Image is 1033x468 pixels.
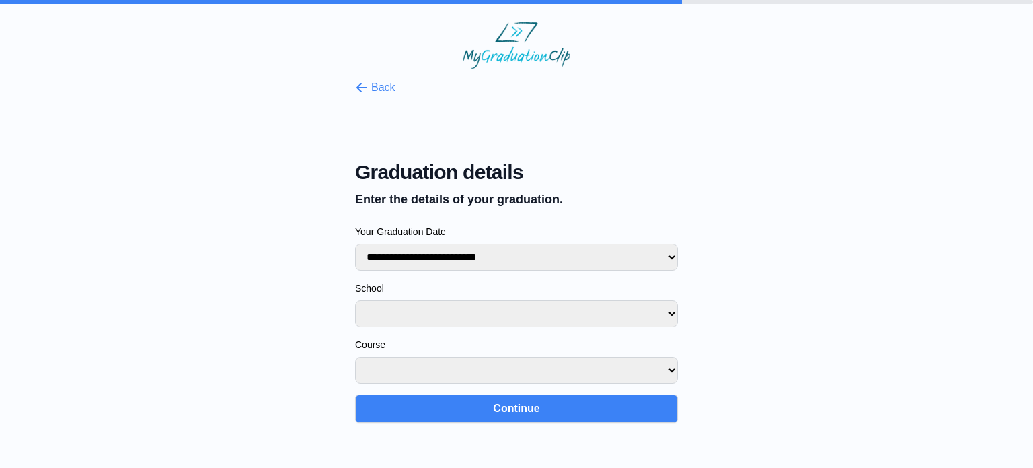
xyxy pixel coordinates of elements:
span: Graduation details [355,160,678,185]
label: Course [355,338,678,352]
img: MyGraduationClip [463,22,570,69]
label: School [355,281,678,295]
button: Continue [355,395,678,423]
p: Enter the details of your graduation. [355,190,678,209]
button: Back [355,79,395,96]
label: Your Graduation Date [355,225,678,238]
